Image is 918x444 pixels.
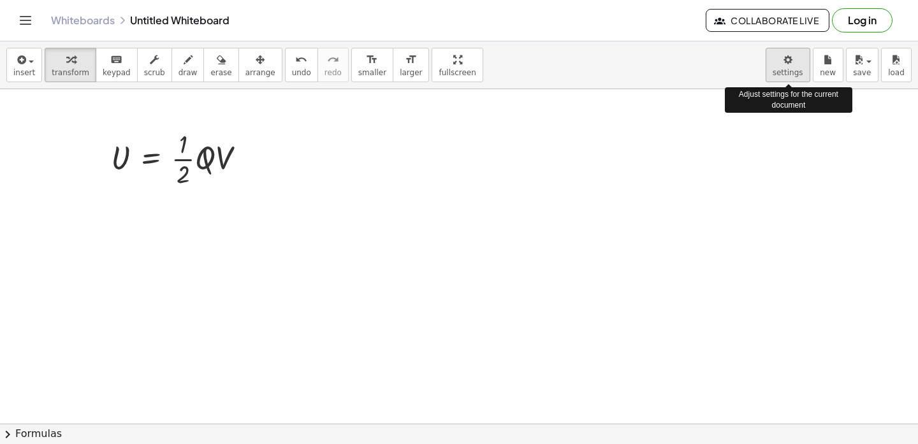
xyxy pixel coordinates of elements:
button: scrub [137,48,172,82]
span: larger [400,68,422,77]
button: arrange [238,48,282,82]
button: fullscreen [432,48,483,82]
span: erase [210,68,231,77]
div: Adjust settings for the current document [725,87,852,113]
span: new [820,68,836,77]
span: arrange [245,68,275,77]
span: load [888,68,905,77]
button: format_sizesmaller [351,48,393,82]
a: Whiteboards [51,14,115,27]
button: draw [171,48,205,82]
button: load [881,48,912,82]
button: format_sizelarger [393,48,429,82]
span: keypad [103,68,131,77]
button: settings [766,48,810,82]
i: format_size [405,52,417,68]
button: Log in [832,8,892,32]
span: redo [324,68,342,77]
button: redoredo [317,48,349,82]
i: keyboard [110,52,122,68]
button: keyboardkeypad [96,48,138,82]
span: undo [292,68,311,77]
button: erase [203,48,238,82]
button: Collaborate Live [706,9,829,32]
span: fullscreen [439,68,476,77]
span: transform [52,68,89,77]
span: draw [178,68,198,77]
span: smaller [358,68,386,77]
span: settings [773,68,803,77]
span: Collaborate Live [717,15,819,26]
span: scrub [144,68,165,77]
span: insert [13,68,35,77]
button: save [846,48,878,82]
button: Toggle navigation [15,10,36,31]
button: undoundo [285,48,318,82]
i: format_size [366,52,378,68]
span: save [853,68,871,77]
i: redo [327,52,339,68]
button: transform [45,48,96,82]
button: insert [6,48,42,82]
i: undo [295,52,307,68]
button: new [813,48,843,82]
